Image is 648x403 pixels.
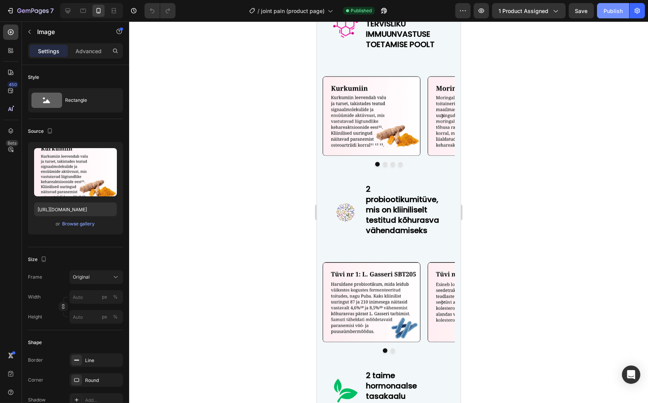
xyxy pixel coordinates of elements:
strong: 2 taime hormonaalse tasakaalu toetuseks [49,349,100,390]
button: Publish [597,3,629,18]
img: gempages_583358439867024345-581101c1-4b95-40f9-9771-75f2fc9f131a.png [111,241,208,321]
img: gempages_583358439867024345-5ebd6b40-6a21-429a-838c-5aa820393949.png [6,241,103,321]
label: Width [28,294,41,300]
div: Browse gallery [62,220,95,227]
p: 7 [50,6,54,15]
div: Publish [604,7,623,15]
div: % [113,313,118,320]
img: gempages_583358439867024345-581101c1-4b95-40f9-9771-75f2fc9f131a.png [111,55,208,135]
div: Line [85,357,121,364]
input: px% [69,310,123,324]
span: joint pain (product page) [261,7,325,15]
span: Published [351,7,372,14]
span: Save [575,8,588,14]
div: Open Intercom Messenger [622,365,640,384]
button: px [111,312,120,321]
div: Beta [6,140,18,146]
span: 1 product assigned [499,7,548,15]
div: Source [28,126,54,137]
div: Rectangle [65,91,112,109]
div: 450 [7,82,18,88]
img: preview-image [34,148,117,196]
button: Original [69,270,123,284]
p: Settings [38,47,59,55]
img: gempages_583358439867024345-5ebd6b40-6a21-429a-838c-5aa820393949.png [6,55,103,135]
span: Original [73,274,90,281]
button: Dot [74,140,78,145]
button: % [100,292,109,302]
button: Save [569,3,594,18]
p: Image [37,27,102,36]
div: Shape [28,339,42,346]
span: or [56,219,61,228]
div: Undo/Redo [144,3,176,18]
button: 7 [3,3,57,18]
strong: 2 probiootikumitüve, mis on kliiniliselt testitud kõhurasva vähendamiseks [49,162,122,214]
button: % [100,312,109,321]
div: Round [85,377,121,384]
iframe: Design area [317,21,461,403]
div: % [113,294,118,300]
div: Size [28,255,48,265]
button: px [111,292,120,302]
div: px [102,294,107,300]
img: gempages_583358439867024345-a5bff12a-3ed5-4eee-9895-632f0df2168f.png [15,356,42,382]
button: 1 product assigned [492,3,566,18]
button: Dot [81,140,86,145]
div: Border [28,357,43,364]
label: Frame [28,274,42,281]
button: Dot [74,327,78,331]
button: Browse gallery [62,220,95,228]
button: Dot [58,140,63,145]
button: Carousel Next Arrow [120,88,132,101]
div: Style [28,74,39,81]
input: px% [69,290,123,304]
button: Carousel Next Arrow [120,275,132,287]
div: px [102,313,107,320]
button: Dot [66,140,71,145]
label: Height [28,313,42,320]
button: Dot [66,327,71,331]
img: gempages_583358439867024345-cfce6bc3-8726-4f40-ab58-19c3bff45203.png [15,178,42,204]
p: Advanced [75,47,102,55]
span: / [258,7,259,15]
div: Corner [28,377,43,383]
input: https://example.com/image.jpg [34,202,117,216]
